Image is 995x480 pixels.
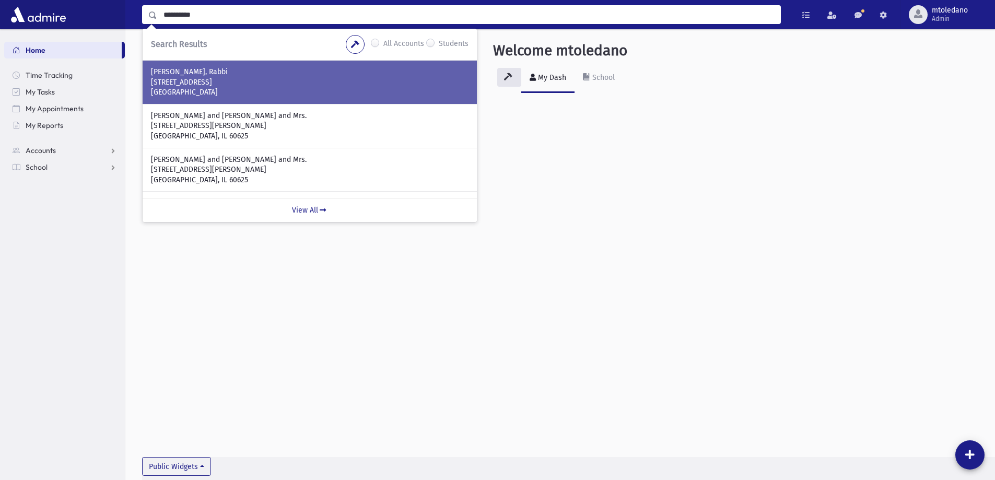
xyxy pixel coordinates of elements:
a: View All [143,198,477,222]
a: Time Tracking [4,67,125,84]
button: Public Widgets [142,457,211,476]
p: [PERSON_NAME] and [PERSON_NAME] and Mrs. [151,155,469,165]
a: My Dash [521,64,575,93]
span: My Appointments [26,104,84,113]
a: My Tasks [4,84,125,100]
span: Accounts [26,146,56,155]
p: [STREET_ADDRESS] [151,77,469,88]
span: Time Tracking [26,71,73,80]
img: AdmirePro [8,4,68,25]
a: My Reports [4,117,125,134]
div: School [590,73,615,82]
label: Students [439,38,469,51]
input: Search [157,5,780,24]
a: School [575,64,623,93]
div: My Dash [536,73,566,82]
a: My Appointments [4,100,125,117]
span: My Reports [26,121,63,130]
p: [GEOGRAPHIC_DATA], IL 60625 [151,131,469,142]
p: [STREET_ADDRESS][PERSON_NAME] [151,165,469,175]
h3: Welcome mtoledano [493,42,627,60]
p: [PERSON_NAME], Rabbi [151,67,469,77]
p: [PERSON_NAME] and [PERSON_NAME] and Mrs. [151,111,469,121]
span: My Tasks [26,87,55,97]
span: Admin [932,15,968,23]
p: [GEOGRAPHIC_DATA], IL 60625 [151,175,469,185]
p: [GEOGRAPHIC_DATA] [151,87,469,98]
span: Search Results [151,39,207,49]
span: School [26,162,48,172]
a: Accounts [4,142,125,159]
a: Home [4,42,122,58]
span: Home [26,45,45,55]
span: mtoledano [932,6,968,15]
p: [STREET_ADDRESS][PERSON_NAME] [151,121,469,131]
a: School [4,159,125,175]
label: All Accounts [383,38,424,51]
